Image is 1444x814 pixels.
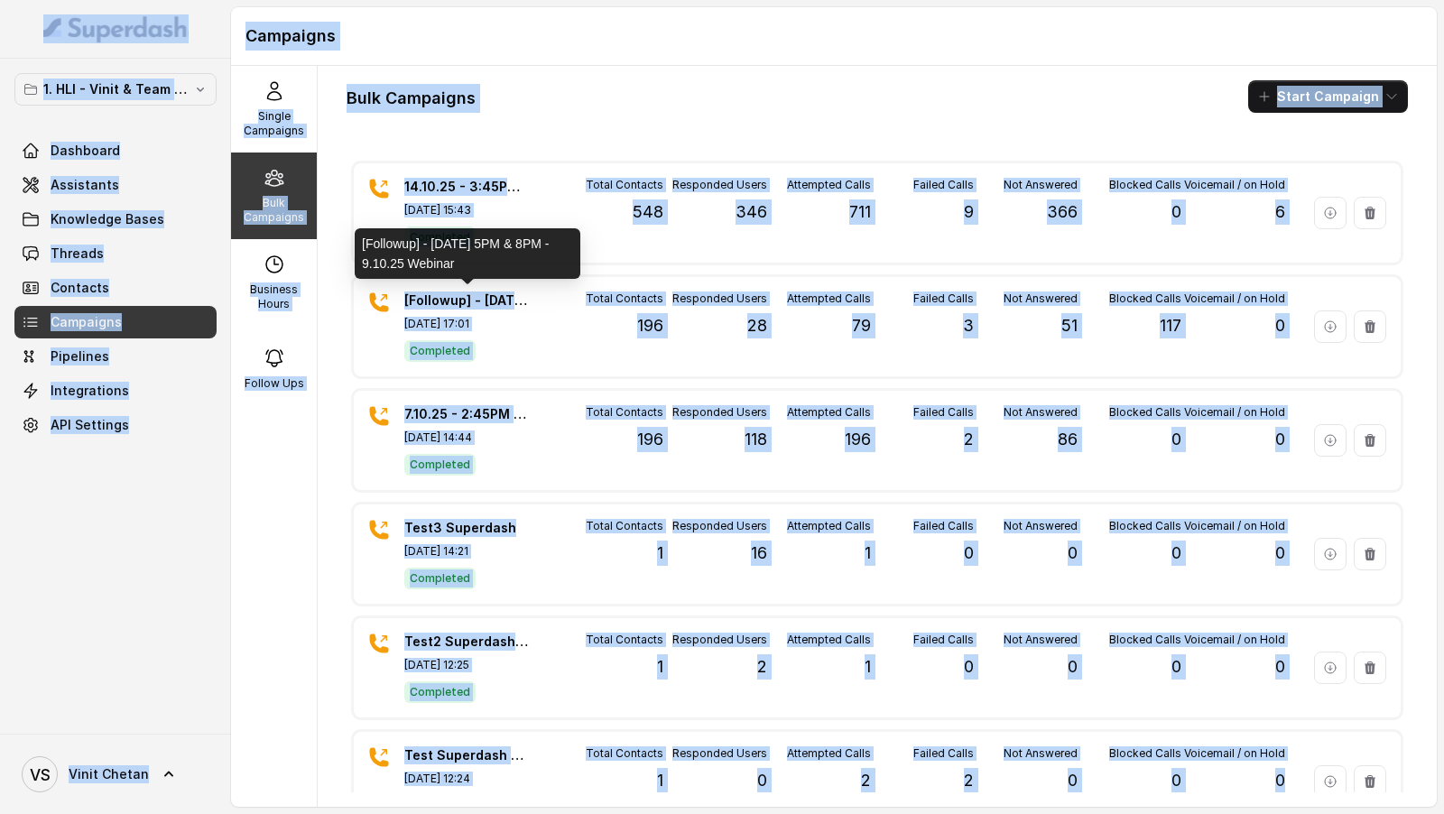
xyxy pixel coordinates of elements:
p: 2 [757,654,767,680]
p: Total Contacts [586,519,663,533]
h1: Bulk Campaigns [347,84,476,113]
p: 346 [736,199,767,225]
p: [DATE] 12:24 [404,772,531,786]
span: Vinit Chetan [69,765,149,783]
a: Vinit Chetan [14,749,217,800]
span: Pipelines [51,347,109,365]
p: Voicemail / on Hold [1184,405,1285,420]
p: 117 [1160,313,1181,338]
p: 0 [1275,768,1285,793]
p: 0 [1171,199,1181,225]
p: Voicemail / on Hold [1184,291,1285,306]
a: Assistants [14,169,217,201]
p: Not Answered [1004,405,1078,420]
p: 14.10.25 - 3:45PM - Initial Fresh Campaign for [DATE] Webinar [404,178,531,196]
h1: Campaigns [245,22,1422,51]
a: Campaigns [14,306,217,338]
text: VS [30,765,51,784]
p: 196 [845,427,871,452]
p: 1. HLI - Vinit & Team Workspace [43,79,188,100]
p: 28 [747,313,767,338]
span: API Settings [51,416,129,434]
p: Attempted Calls [787,291,871,306]
span: Completed [404,568,476,589]
p: 2 [964,427,974,452]
p: Total Contacts [586,746,663,761]
a: Contacts [14,272,217,304]
p: 0 [1171,427,1181,452]
p: Not Answered [1004,746,1078,761]
p: Voicemail / on Hold [1184,746,1285,761]
p: Voicemail / on Hold [1184,178,1285,192]
p: Total Contacts [586,633,663,647]
p: Attempted Calls [787,746,871,761]
p: Blocked Calls [1109,633,1181,647]
a: Knowledge Bases [14,203,217,236]
p: Voicemail / on Hold [1184,519,1285,533]
a: Dashboard [14,134,217,167]
p: 0 [1171,541,1181,566]
p: 1 [865,541,871,566]
span: Dashboard [51,142,120,160]
p: Attempted Calls [787,178,871,192]
p: Responded Users [672,178,767,192]
p: 0 [757,768,767,793]
p: [DATE] 15:43 [404,203,531,217]
p: 2 [964,768,974,793]
p: Responded Users [672,633,767,647]
p: Failed Calls [913,633,974,647]
p: Voicemail / on Hold [1184,633,1285,647]
a: API Settings [14,409,217,441]
span: Completed [404,340,476,362]
p: Attempted Calls [787,519,871,533]
p: 86 [1058,427,1078,452]
span: Contacts [51,279,109,297]
p: Follow Ups [245,376,304,391]
p: Test3 Superdash [404,519,531,537]
img: light.svg [43,14,189,43]
p: 0 [1275,541,1285,566]
span: Threads [51,245,104,263]
div: [Followup] - [DATE] 5PM & 8PM - 9.10.25 Webinar [355,228,580,279]
p: Responded Users [672,746,767,761]
p: 0 [1275,654,1285,680]
p: 548 [633,199,663,225]
p: Total Contacts [586,291,663,306]
p: 366 [1047,199,1078,225]
span: Completed [404,681,476,703]
span: Completed [404,227,476,248]
p: Failed Calls [913,746,974,761]
p: 7.10.25 - 2:45PM - Initial Fresh Campaign for [DATE] Webinar [404,405,531,423]
p: Blocked Calls [1109,519,1181,533]
p: 1 [657,654,663,680]
p: Attempted Calls [787,633,871,647]
p: Responded Users [672,519,767,533]
p: 0 [1171,654,1181,680]
p: 0 [964,541,974,566]
p: Total Contacts [586,405,663,420]
p: Attempted Calls [787,405,871,420]
p: 118 [745,427,767,452]
p: [DATE] 14:21 [404,544,531,559]
p: Not Answered [1004,178,1078,192]
p: Total Contacts [586,178,663,192]
p: 0 [1068,654,1078,680]
p: 1 [657,541,663,566]
p: Test Superdash Campaign [404,746,531,764]
p: Failed Calls [913,291,974,306]
p: [Followup] - [DATE] 5PM & 8PM - 9.10.25 Webinar [404,291,531,310]
p: 0 [1171,768,1181,793]
p: 0 [1275,427,1285,452]
p: Failed Calls [913,519,974,533]
p: Failed Calls [913,405,974,420]
p: Blocked Calls [1109,178,1181,192]
span: Assistants [51,176,119,194]
span: Knowledge Bases [51,210,164,228]
p: [DATE] 14:44 [404,430,531,445]
span: Campaigns [51,313,122,331]
p: 79 [852,313,871,338]
p: Test2 Superdash Campaign [404,633,531,651]
p: 711 [849,199,871,225]
p: 196 [637,427,663,452]
button: Start Campaign [1248,80,1408,113]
